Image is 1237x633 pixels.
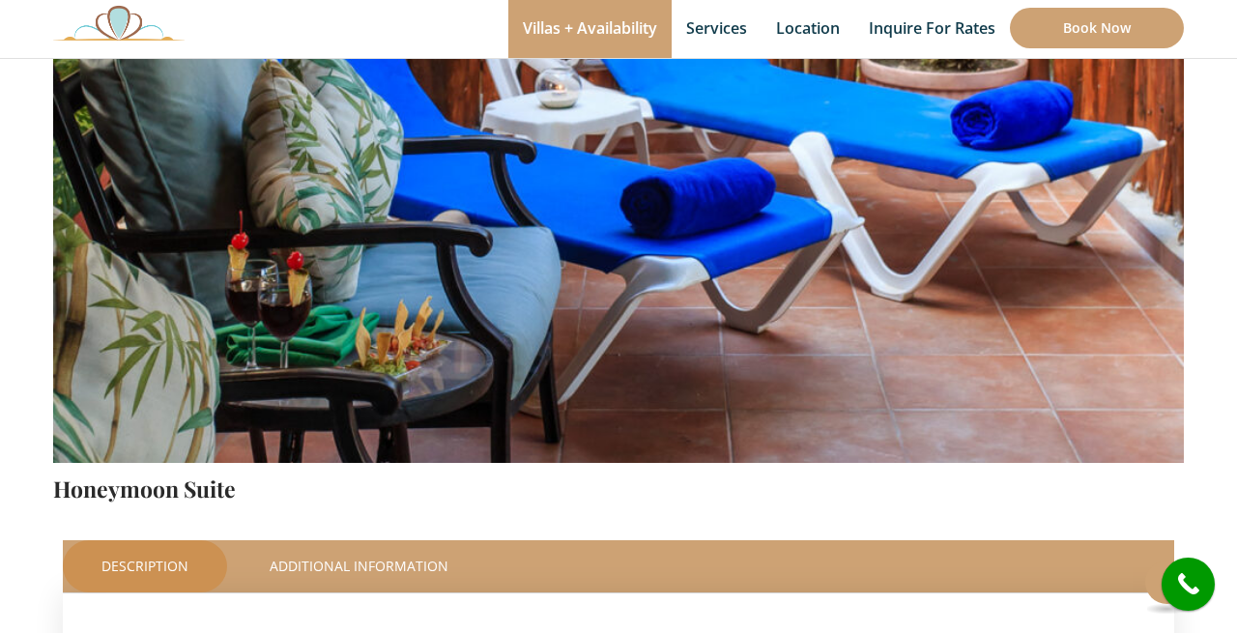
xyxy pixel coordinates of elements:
img: Awesome Logo [53,5,185,41]
a: call [1162,558,1215,611]
a: Book Now [1010,8,1184,48]
a: Description [63,540,227,592]
a: Honeymoon Suite [53,474,236,504]
i: call [1166,562,1210,606]
a: Additional Information [231,540,487,592]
